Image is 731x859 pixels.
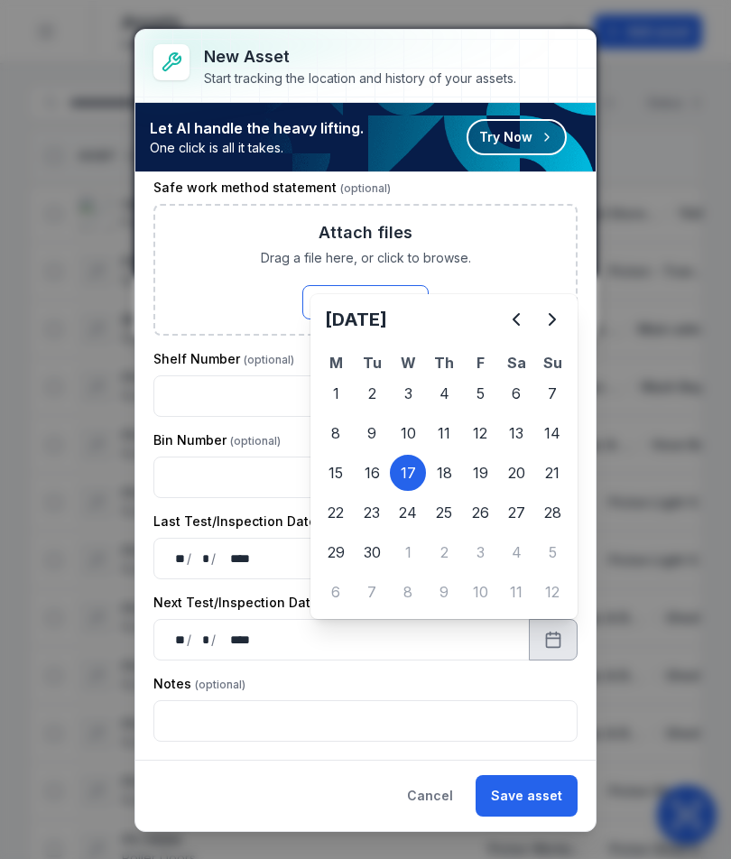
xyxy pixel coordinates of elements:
[211,631,217,649] div: /
[390,574,426,610] div: 8
[318,415,354,451] div: Monday 8 September 2025
[534,574,570,610] div: 12
[193,631,211,649] div: month,
[498,455,534,491] div: 20
[426,375,462,411] div: 4
[462,574,498,610] div: 10
[534,415,570,451] div: Sunday 14 September 2025
[534,455,570,491] div: Sunday 21 September 2025
[498,455,534,491] div: Saturday 20 September 2025
[426,375,462,411] div: Thursday 4 September 2025
[354,352,390,374] th: Tu
[462,534,498,570] div: Friday 3 October 2025
[390,375,426,411] div: Wednesday 3 September 2025
[426,494,462,531] div: 25
[534,494,570,531] div: Sunday 28 September 2025
[390,352,426,374] th: W
[390,494,426,531] div: 24
[217,550,252,568] div: year,
[426,534,462,570] div: Thursday 2 October 2025
[153,179,391,197] label: Safe work method statement
[462,375,498,411] div: Friday 5 September 2025
[462,455,498,491] div: Friday 19 September 2025
[153,594,373,612] label: Next Test/Inspection Date
[325,307,498,332] h2: [DATE]
[426,574,462,610] div: Thursday 9 October 2025
[498,415,534,451] div: 13
[211,550,217,568] div: /
[476,775,578,817] button: Save asset
[318,455,354,491] div: Monday 15 September 2025
[318,574,354,610] div: 6
[153,431,281,449] label: Bin Number
[390,415,426,451] div: 10
[390,375,426,411] div: 3
[390,574,426,610] div: Wednesday 8 October 2025
[354,415,390,451] div: 9
[534,574,570,610] div: Sunday 12 October 2025
[354,534,390,570] div: Tuesday 30 September 2025
[498,415,534,451] div: Saturday 13 September 2025
[150,117,364,139] strong: Let AI handle the heavy lifting.
[390,415,426,451] div: Wednesday 10 September 2025
[318,375,354,411] div: 1
[426,455,462,491] div: 18
[318,301,570,612] div: Calendar
[318,415,354,451] div: 8
[187,631,193,649] div: /
[204,44,516,69] h3: New asset
[426,574,462,610] div: 9
[318,455,354,491] div: 15
[390,494,426,531] div: Wednesday 24 September 2025
[498,494,534,531] div: Saturday 27 September 2025
[498,574,534,610] div: 11
[153,350,294,368] label: Shelf Number
[261,249,471,267] span: Drag a file here, or click to browse.
[498,301,534,337] button: Previous
[354,375,390,411] div: 2
[498,574,534,610] div: Saturday 11 October 2025
[426,352,462,374] th: Th
[318,494,354,531] div: 22
[462,352,498,374] th: F
[462,455,498,491] div: 19
[318,301,570,612] div: September 2025
[390,534,426,570] div: 1
[534,375,570,411] div: 7
[534,534,570,570] div: 5
[534,494,570,531] div: 28
[498,534,534,570] div: Saturday 4 October 2025
[354,574,390,610] div: Tuesday 7 October 2025
[534,415,570,451] div: 14
[392,775,468,817] button: Cancel
[462,534,498,570] div: 3
[462,375,498,411] div: 5
[426,494,462,531] div: Thursday 25 September 2025
[318,574,354,610] div: Monday 6 October 2025
[204,69,516,88] div: Start tracking the location and history of your assets.
[354,455,390,491] div: 16
[169,550,187,568] div: day,
[462,415,498,451] div: Friday 12 September 2025
[498,494,534,531] div: 27
[318,375,354,411] div: Monday 1 September 2025
[354,494,390,531] div: Tuesday 23 September 2025
[498,352,534,374] th: Sa
[354,415,390,451] div: Tuesday 9 September 2025
[318,534,354,570] div: Monday 29 September 2025
[318,494,354,531] div: Monday 22 September 2025
[354,455,390,491] div: Tuesday 16 September 2025
[462,415,498,451] div: 12
[426,415,462,451] div: Thursday 11 September 2025
[534,301,570,337] button: Next
[390,455,426,491] div: 17
[354,494,390,531] div: 23
[534,534,570,570] div: Sunday 5 October 2025
[390,534,426,570] div: Wednesday 1 October 2025
[534,375,570,411] div: Sunday 7 September 2025
[169,631,187,649] div: day,
[426,415,462,451] div: 11
[498,375,534,411] div: Saturday 6 September 2025
[354,574,390,610] div: 7
[498,375,534,411] div: 6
